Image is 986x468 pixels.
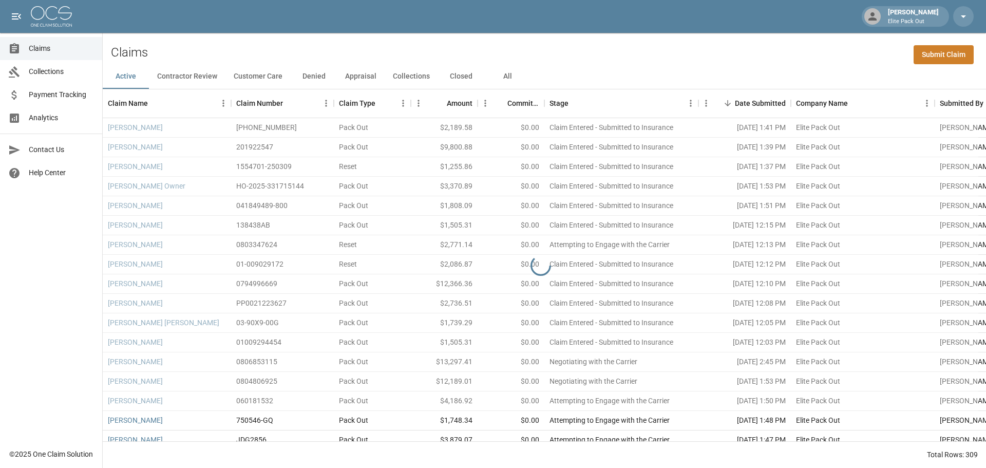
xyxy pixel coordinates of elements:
[927,450,978,460] div: Total Rows: 309
[698,89,791,118] div: Date Submitted
[549,89,568,118] div: Stage
[478,96,493,111] button: Menu
[914,45,974,64] a: Submit Claim
[339,89,375,118] div: Claim Type
[111,45,148,60] h2: Claims
[411,96,426,111] button: Menu
[236,435,267,445] div: JDG2856
[103,64,149,89] button: Active
[29,66,94,77] span: Collections
[9,449,93,459] div: © 2025 One Claim Solution
[544,89,698,118] div: Stage
[29,144,94,155] span: Contact Us
[411,89,478,118] div: Amount
[339,415,368,425] div: Pack Out
[231,89,334,118] div: Claim Number
[888,17,939,26] p: Elite Pack Out
[108,435,163,445] a: [PERSON_NAME]
[216,96,231,111] button: Menu
[339,435,368,445] div: Pack Out
[796,415,840,425] div: Elite Pack Out
[549,415,670,425] div: Attempting to Engage with the Carrier
[29,167,94,178] span: Help Center
[375,96,390,110] button: Sort
[29,113,94,123] span: Analytics
[478,411,544,430] div: $0.00
[919,96,935,111] button: Menu
[683,96,698,111] button: Menu
[478,430,544,450] div: $0.00
[236,415,273,425] div: 750546-GQ
[29,43,94,54] span: Claims
[568,96,583,110] button: Sort
[283,96,297,110] button: Sort
[103,64,986,89] div: dynamic tabs
[507,89,539,118] div: Committed Amount
[236,89,283,118] div: Claim Number
[484,64,530,89] button: All
[318,96,334,111] button: Menu
[720,96,735,110] button: Sort
[103,89,231,118] div: Claim Name
[395,96,411,111] button: Menu
[478,89,544,118] div: Committed Amount
[148,96,162,110] button: Sort
[698,96,714,111] button: Menu
[698,411,791,430] div: [DATE] 1:48 PM
[438,64,484,89] button: Closed
[337,64,385,89] button: Appraisal
[884,7,943,26] div: [PERSON_NAME]
[411,430,478,450] div: $3,879.07
[29,89,94,100] span: Payment Tracking
[149,64,225,89] button: Contractor Review
[291,64,337,89] button: Denied
[334,89,411,118] div: Claim Type
[796,89,848,118] div: Company Name
[432,96,447,110] button: Sort
[31,6,72,27] img: ocs-logo-white-transparent.png
[791,89,935,118] div: Company Name
[411,411,478,430] div: $1,748.34
[385,64,438,89] button: Collections
[848,96,862,110] button: Sort
[796,435,840,445] div: Elite Pack Out
[940,89,983,118] div: Submitted By
[225,64,291,89] button: Customer Care
[735,89,786,118] div: Date Submitted
[549,435,670,445] div: Attempting to Engage with the Carrier
[6,6,27,27] button: open drawer
[108,415,163,425] a: [PERSON_NAME]
[447,89,472,118] div: Amount
[108,89,148,118] div: Claim Name
[698,430,791,450] div: [DATE] 1:47 PM
[493,96,507,110] button: Sort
